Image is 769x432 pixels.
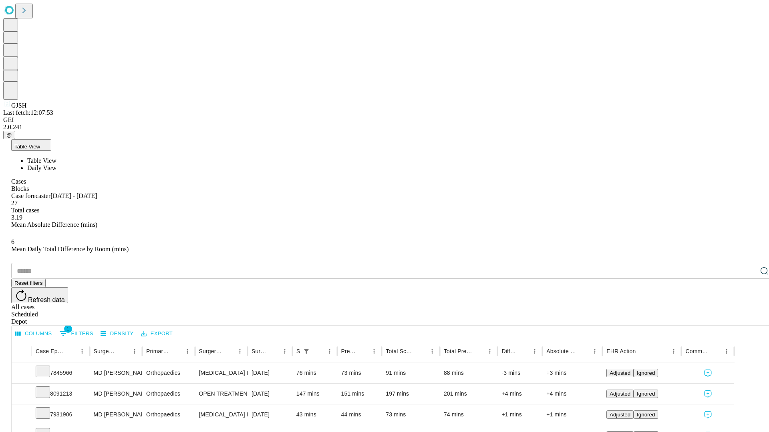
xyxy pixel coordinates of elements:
[13,328,54,340] button: Select columns
[296,348,300,354] div: Scheduled In Room Duration
[36,404,86,425] div: 7981906
[386,348,415,354] div: Total Scheduled Duration
[444,404,494,425] div: 74 mins
[710,346,721,357] button: Sort
[146,384,191,404] div: Orthopaedics
[182,346,193,357] button: Menu
[484,346,495,357] button: Menu
[11,139,51,151] button: Table View
[529,346,540,357] button: Menu
[501,404,538,425] div: +1 mins
[171,346,182,357] button: Sort
[11,192,50,199] span: Case forecaster
[14,144,40,150] span: Table View
[721,346,732,357] button: Menu
[501,384,538,404] div: +4 mins
[444,348,473,354] div: Total Predicted Duration
[578,346,589,357] button: Sort
[36,384,86,404] div: 8091213
[76,346,88,357] button: Menu
[57,327,95,340] button: Show filters
[546,348,577,354] div: Absolute Difference
[234,346,246,357] button: Menu
[11,287,68,303] button: Refresh data
[279,346,290,357] button: Menu
[252,348,267,354] div: Surgery Date
[296,384,333,404] div: 147 mins
[16,366,28,380] button: Expand
[501,363,538,383] div: -3 mins
[668,346,679,357] button: Menu
[36,363,86,383] div: 7845966
[341,384,378,404] div: 151 mins
[94,363,138,383] div: MD [PERSON_NAME] [PERSON_NAME]
[546,384,598,404] div: +4 mins
[199,404,244,425] div: [MEDICAL_DATA] RELEASE
[50,192,97,199] span: [DATE] - [DATE]
[637,412,655,418] span: Ignored
[634,390,658,398] button: Ignored
[341,404,378,425] div: 44 mins
[341,348,357,354] div: Predicted In Room Duration
[27,164,56,171] span: Daily View
[118,346,129,357] button: Sort
[146,363,191,383] div: Orthopaedics
[252,384,288,404] div: [DATE]
[11,246,129,252] span: Mean Daily Total Difference by Room (mins)
[637,370,655,376] span: Ignored
[473,346,484,357] button: Sort
[444,384,494,404] div: 201 mins
[6,132,12,138] span: @
[252,363,288,383] div: [DATE]
[518,346,529,357] button: Sort
[11,221,97,228] span: Mean Absolute Difference (mins)
[341,363,378,383] div: 73 mins
[386,404,436,425] div: 73 mins
[139,328,175,340] button: Export
[64,325,72,333] span: 1
[610,412,630,418] span: Adjusted
[223,346,234,357] button: Sort
[427,346,438,357] button: Menu
[546,404,598,425] div: +1 mins
[324,346,335,357] button: Menu
[606,369,634,377] button: Adjusted
[636,346,648,357] button: Sort
[606,348,636,354] div: EHR Action
[3,109,53,116] span: Last fetch: 12:07:53
[444,363,494,383] div: 88 mins
[27,157,56,164] span: Table View
[634,369,658,377] button: Ignored
[65,346,76,357] button: Sort
[199,384,244,404] div: OPEN TREATMENT [MEDICAL_DATA]
[11,200,18,206] span: 27
[94,384,138,404] div: MD [PERSON_NAME] [PERSON_NAME]
[546,363,598,383] div: +3 mins
[357,346,368,357] button: Sort
[11,238,14,245] span: 6
[610,391,630,397] span: Adjusted
[386,363,436,383] div: 91 mins
[252,404,288,425] div: [DATE]
[199,363,244,383] div: [MEDICAL_DATA] MEDIAL OR LATERAL MENISCECTOMY
[199,348,222,354] div: Surgery Name
[296,363,333,383] div: 76 mins
[637,391,655,397] span: Ignored
[99,328,136,340] button: Density
[296,404,333,425] div: 43 mins
[589,346,600,357] button: Menu
[386,384,436,404] div: 197 mins
[146,404,191,425] div: Orthopaedics
[634,410,658,419] button: Ignored
[610,370,630,376] span: Adjusted
[415,346,427,357] button: Sort
[368,346,380,357] button: Menu
[3,131,15,139] button: @
[3,116,766,124] div: GEI
[28,296,65,303] span: Refresh data
[606,390,634,398] button: Adjusted
[301,346,312,357] div: 1 active filter
[268,346,279,357] button: Sort
[146,348,169,354] div: Primary Service
[3,124,766,131] div: 2.0.241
